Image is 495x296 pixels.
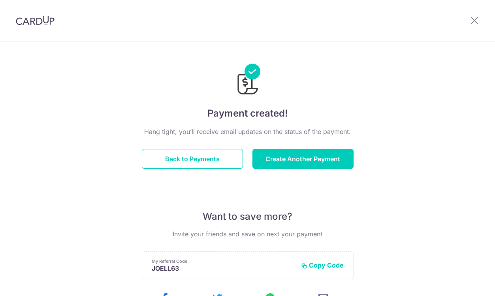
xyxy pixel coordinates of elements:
[142,106,354,121] h4: Payment created!
[142,127,354,136] p: Hang tight, you’ll receive email updates on the status of the payment.
[142,210,354,223] p: Want to save more?
[142,229,354,239] p: Invite your friends and save on next your payment
[235,64,260,97] img: Payments
[152,264,295,272] p: JOELL63
[142,149,243,169] button: Back to Payments
[152,258,295,264] p: My Referral Code
[252,149,354,169] button: Create Another Payment
[301,261,344,269] button: Copy Code
[16,16,55,25] img: CardUp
